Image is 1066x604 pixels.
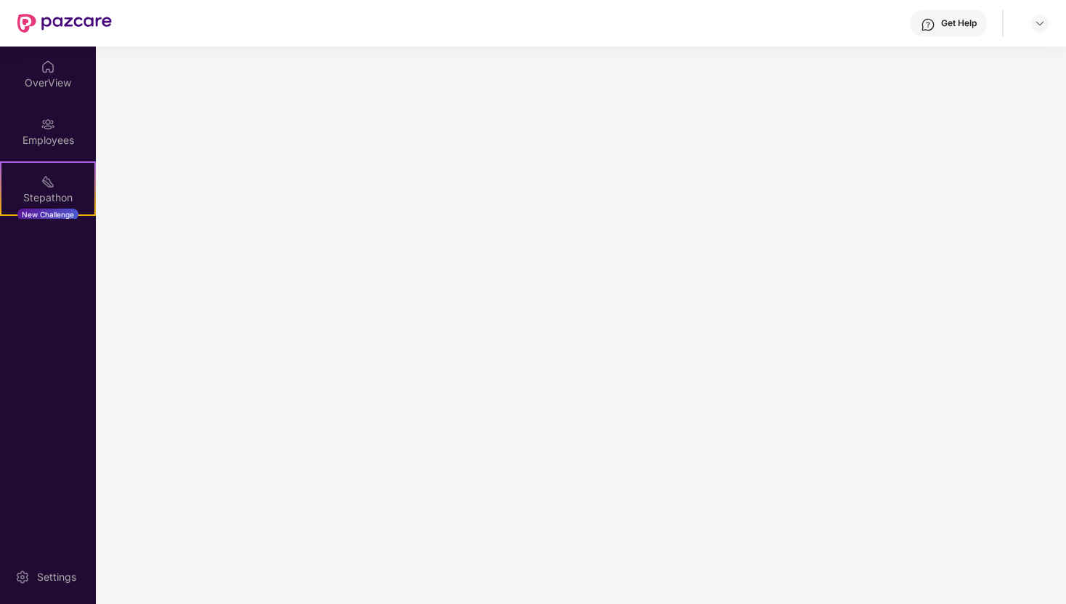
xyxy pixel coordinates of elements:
[41,60,55,74] img: svg+xml;base64,PHN2ZyBpZD0iSG9tZSIgeG1sbnM9Imh0dHA6Ly93d3cudzMub3JnLzIwMDAvc3ZnIiB3aWR0aD0iMjAiIG...
[921,17,935,32] img: svg+xml;base64,PHN2ZyBpZD0iSGVscC0zMngzMiIgeG1sbnM9Imh0dHA6Ly93d3cudzMub3JnLzIwMDAvc3ZnIiB3aWR0aD...
[1034,17,1046,29] img: svg+xml;base64,PHN2ZyBpZD0iRHJvcGRvd24tMzJ4MzIiIHhtbG5zPSJodHRwOi8vd3d3LnczLm9yZy8yMDAwL3N2ZyIgd2...
[41,174,55,189] img: svg+xml;base64,PHN2ZyB4bWxucz0iaHR0cDovL3d3dy53My5vcmcvMjAwMC9zdmciIHdpZHRoPSIyMSIgaGVpZ2h0PSIyMC...
[941,17,977,29] div: Get Help
[1,190,94,205] div: Stepathon
[15,570,30,584] img: svg+xml;base64,PHN2ZyBpZD0iU2V0dGluZy0yMHgyMCIgeG1sbnM9Imh0dHA6Ly93d3cudzMub3JnLzIwMDAvc3ZnIiB3aW...
[17,14,112,33] img: New Pazcare Logo
[33,570,81,584] div: Settings
[41,117,55,132] img: svg+xml;base64,PHN2ZyBpZD0iRW1wbG95ZWVzIiB4bWxucz0iaHR0cDovL3d3dy53My5vcmcvMjAwMC9zdmciIHdpZHRoPS...
[17,209,78,220] div: New Challenge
